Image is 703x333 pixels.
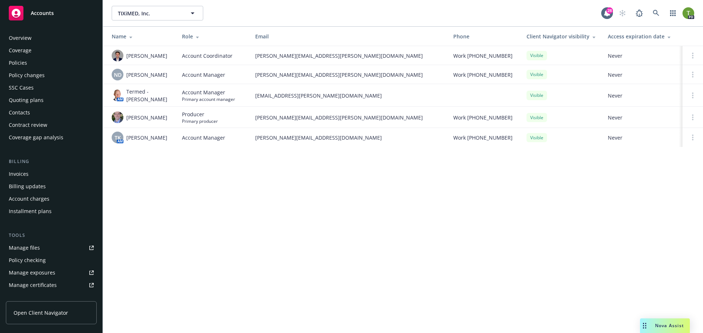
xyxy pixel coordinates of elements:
[453,114,513,121] span: Work [PHONE_NUMBER]
[115,134,121,141] span: TK
[255,134,442,141] span: [PERSON_NAME][EMAIL_ADDRESS][DOMAIN_NAME]
[453,52,513,60] span: Work [PHONE_NUMBER]
[126,71,167,79] span: [PERSON_NAME]
[608,71,677,79] span: Never
[527,51,547,60] div: Visible
[9,279,57,291] div: Manage certificates
[527,33,596,40] div: Client Navigator visibility
[453,33,515,40] div: Phone
[666,6,680,20] a: Switch app
[6,267,97,279] a: Manage exposures
[9,168,29,180] div: Invoices
[649,6,663,20] a: Search
[255,52,442,60] span: [PERSON_NAME][EMAIL_ADDRESS][PERSON_NAME][DOMAIN_NAME]
[608,52,677,60] span: Never
[9,267,55,279] div: Manage exposures
[255,71,442,79] span: [PERSON_NAME][EMAIL_ADDRESS][PERSON_NAME][DOMAIN_NAME]
[615,6,630,20] a: Start snowing
[9,254,46,266] div: Policy checking
[6,168,97,180] a: Invoices
[9,69,45,81] div: Policy changes
[112,90,123,101] img: photo
[453,134,513,141] span: Work [PHONE_NUMBER]
[9,292,43,303] div: Manage BORs
[112,6,203,20] button: TIXiMED, Inc.
[608,114,677,121] span: Never
[9,181,46,192] div: Billing updates
[632,6,647,20] a: Report a Bug
[112,50,123,61] img: photo
[6,158,97,165] div: Billing
[608,134,677,141] span: Never
[6,32,97,44] a: Overview
[126,52,167,60] span: [PERSON_NAME]
[112,33,170,40] div: Name
[6,232,97,239] div: Tools
[6,132,97,143] a: Coverage gap analysis
[126,88,170,103] span: Termed - [PERSON_NAME]
[31,10,54,16] span: Accounts
[9,32,31,44] div: Overview
[255,92,442,99] span: [EMAIL_ADDRESS][PERSON_NAME][DOMAIN_NAME]
[182,71,225,79] span: Account Manager
[655,322,684,329] span: Nova Assist
[453,71,513,79] span: Work [PHONE_NUMBER]
[9,107,30,118] div: Contacts
[6,181,97,192] a: Billing updates
[527,133,547,142] div: Visible
[126,134,167,141] span: [PERSON_NAME]
[527,70,547,79] div: Visible
[9,94,44,106] div: Quoting plans
[6,205,97,217] a: Installment plans
[6,279,97,291] a: Manage certificates
[255,33,442,40] div: Email
[182,118,218,124] span: Primary producer
[6,3,97,23] a: Accounts
[6,82,97,94] a: SSC Cases
[9,205,52,217] div: Installment plans
[182,96,235,102] span: Primary account manager
[527,91,547,100] div: Visible
[6,45,97,56] a: Coverage
[6,193,97,205] a: Account charges
[9,119,47,131] div: Contract review
[608,92,677,99] span: Never
[9,132,63,143] div: Coverage gap analysis
[182,88,235,96] span: Account Manager
[255,114,442,121] span: [PERSON_NAME][EMAIL_ADDRESS][PERSON_NAME][DOMAIN_NAME]
[9,193,49,205] div: Account charges
[640,318,690,333] button: Nova Assist
[112,111,123,123] img: photo
[6,292,97,303] a: Manage BORs
[14,309,68,317] span: Open Client Navigator
[6,94,97,106] a: Quoting plans
[182,33,243,40] div: Role
[9,242,40,254] div: Manage files
[114,71,122,79] span: ND
[6,107,97,118] a: Contacts
[9,45,31,56] div: Coverage
[9,57,27,69] div: Policies
[6,57,97,69] a: Policies
[640,318,649,333] div: Drag to move
[682,7,694,19] img: photo
[182,134,225,141] span: Account Manager
[126,114,167,121] span: [PERSON_NAME]
[6,254,97,266] a: Policy checking
[6,242,97,254] a: Manage files
[6,119,97,131] a: Contract review
[182,110,218,118] span: Producer
[608,33,677,40] div: Access expiration date
[6,69,97,81] a: Policy changes
[606,7,613,14] div: 28
[118,10,181,17] span: TIXiMED, Inc.
[182,52,233,60] span: Account Coordinator
[527,113,547,122] div: Visible
[9,82,34,94] div: SSC Cases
